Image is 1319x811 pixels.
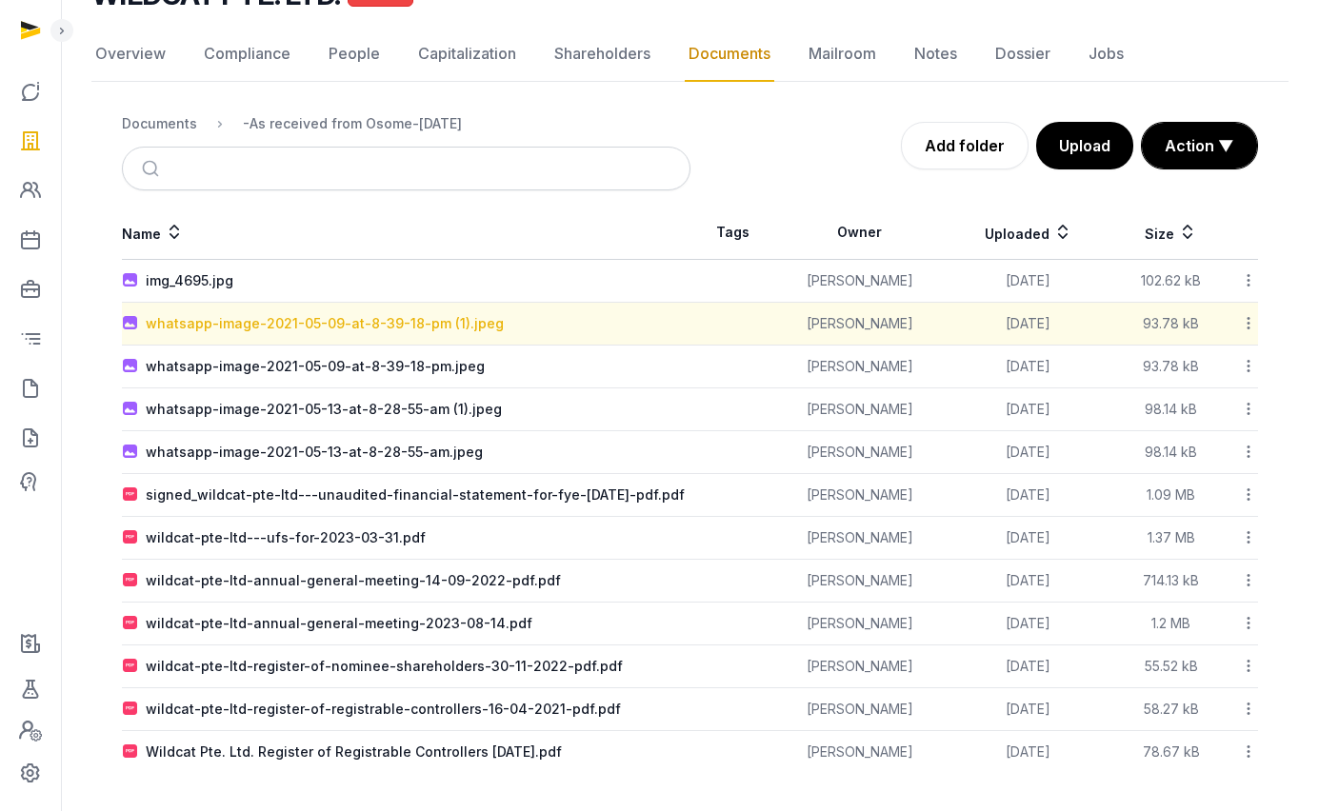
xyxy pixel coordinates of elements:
[1113,731,1229,774] td: 78.67 kB
[685,27,774,82] a: Documents
[91,27,170,82] a: Overview
[146,485,685,504] div: signed_wildcat-pte-ltd---unaudited-financial-statement-for-fye-[DATE]-pdf.pdf
[130,148,175,189] button: Submit
[123,316,138,331] img: image.svg
[776,303,943,346] td: [PERSON_NAME]
[1113,260,1229,303] td: 102.62 kB
[776,688,943,731] td: [PERSON_NAME]
[776,260,943,303] td: [PERSON_NAME]
[123,487,138,503] img: pdf.svg
[123,402,138,417] img: image.svg
[776,431,943,474] td: [PERSON_NAME]
[1113,474,1229,517] td: 1.09 MB
[805,27,880,82] a: Mailroom
[1085,27,1128,82] a: Jobs
[414,27,520,82] a: Capitalization
[1006,658,1050,674] span: [DATE]
[1006,486,1050,503] span: [DATE]
[910,27,961,82] a: Notes
[1113,688,1229,731] td: 58.27 kB
[123,359,138,374] img: image.svg
[123,530,138,545] img: pdf.svg
[1113,517,1229,560] td: 1.37 MB
[1006,315,1050,331] span: [DATE]
[1113,603,1229,645] td: 1.2 MB
[1036,122,1133,169] button: Upload
[1006,572,1050,588] span: [DATE]
[146,443,483,462] div: whatsapp-image-2021-05-13-at-8-28-55-am.jpeg
[776,645,943,688] td: [PERSON_NAME]
[200,27,294,82] a: Compliance
[1113,346,1229,388] td: 93.78 kB
[776,603,943,645] td: [PERSON_NAME]
[123,616,138,631] img: pdf.svg
[146,700,621,719] div: wildcat-pte-ltd-register-of-registrable-controllers-16-04-2021-pdf.pdf
[1113,303,1229,346] td: 93.78 kB
[1006,358,1050,374] span: [DATE]
[901,122,1029,169] a: Add folder
[1113,206,1229,260] th: Size
[146,400,502,419] div: whatsapp-image-2021-05-13-at-8-28-55-am (1).jpeg
[550,27,654,82] a: Shareholders
[123,659,138,674] img: pdf.svg
[1113,560,1229,603] td: 714.13 kB
[123,573,138,588] img: pdf.svg
[123,273,138,288] img: image.svg
[1006,444,1050,460] span: [DATE]
[776,346,943,388] td: [PERSON_NAME]
[123,702,138,717] img: pdf.svg
[146,357,485,376] div: whatsapp-image-2021-05-09-at-8-39-18-pm.jpeg
[1113,645,1229,688] td: 55.52 kB
[690,206,777,260] th: Tags
[1006,529,1050,545] span: [DATE]
[146,742,562,762] div: Wildcat Pte. Ltd. Register of Registrable Controllers [DATE].pdf
[146,657,623,676] div: wildcat-pte-ltd-register-of-nominee-shareholders-30-11-2022-pdf.pdf
[243,114,462,133] div: -As received from Osome-[DATE]
[776,517,943,560] td: [PERSON_NAME]
[776,474,943,517] td: [PERSON_NAME]
[146,614,532,633] div: wildcat-pte-ltd-annual-general-meeting-2023-08-14.pdf
[1006,272,1050,288] span: [DATE]
[1006,615,1050,631] span: [DATE]
[1006,701,1050,717] span: [DATE]
[991,27,1054,82] a: Dossier
[122,114,197,133] div: Documents
[1142,123,1257,168] button: Action ▼
[146,271,233,290] div: img_4695.jpg
[776,560,943,603] td: [PERSON_NAME]
[122,101,690,147] nav: Breadcrumb
[146,314,504,333] div: whatsapp-image-2021-05-09-at-8-39-18-pm (1).jpeg
[122,206,690,260] th: Name
[123,445,138,460] img: image.svg
[91,27,1289,82] nav: Tabs
[776,731,943,774] td: [PERSON_NAME]
[146,571,561,590] div: wildcat-pte-ltd-annual-general-meeting-14-09-2022-pdf.pdf
[1006,401,1050,417] span: [DATE]
[1113,388,1229,431] td: 98.14 kB
[943,206,1112,260] th: Uploaded
[123,744,138,760] img: pdf.svg
[1113,431,1229,474] td: 98.14 kB
[776,206,943,260] th: Owner
[146,528,426,547] div: wildcat-pte-ltd---ufs-for-2023-03-31.pdf
[776,388,943,431] td: [PERSON_NAME]
[325,27,384,82] a: People
[1006,743,1050,760] span: [DATE]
